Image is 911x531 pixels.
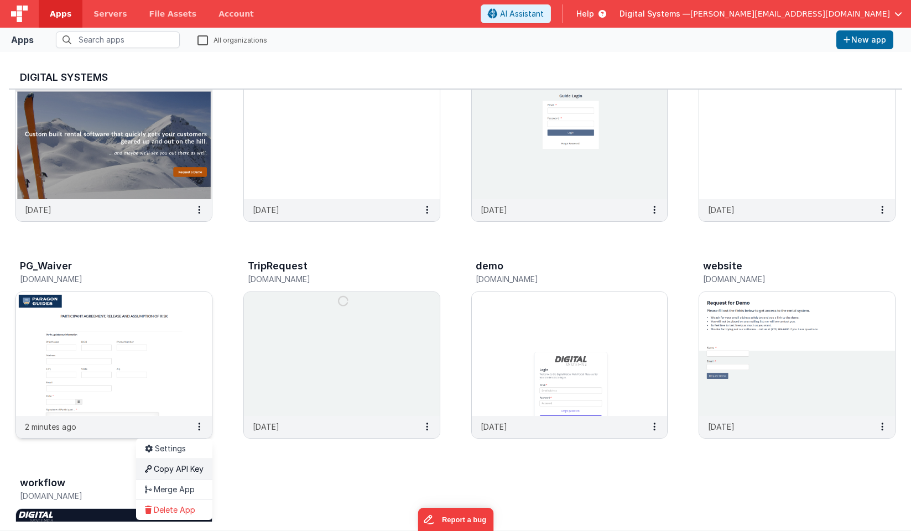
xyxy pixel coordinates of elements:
[690,8,890,19] span: [PERSON_NAME][EMAIL_ADDRESS][DOMAIN_NAME]
[50,8,71,19] span: Apps
[136,439,212,459] a: Settings
[500,8,544,19] span: AI Assistant
[620,8,902,19] button: Digital Systems — [PERSON_NAME][EMAIL_ADDRESS][DOMAIN_NAME]
[620,8,690,19] span: Digital Systems —
[149,8,197,19] span: File Assets
[93,8,127,19] span: Servers
[136,499,212,520] a: Delete App
[418,508,493,531] iframe: Marker.io feedback button
[576,8,594,19] span: Help
[136,459,212,479] a: Copy API Key
[481,4,551,23] button: AI Assistant
[136,479,212,499] a: Merge App
[20,72,891,83] h3: Digital Systems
